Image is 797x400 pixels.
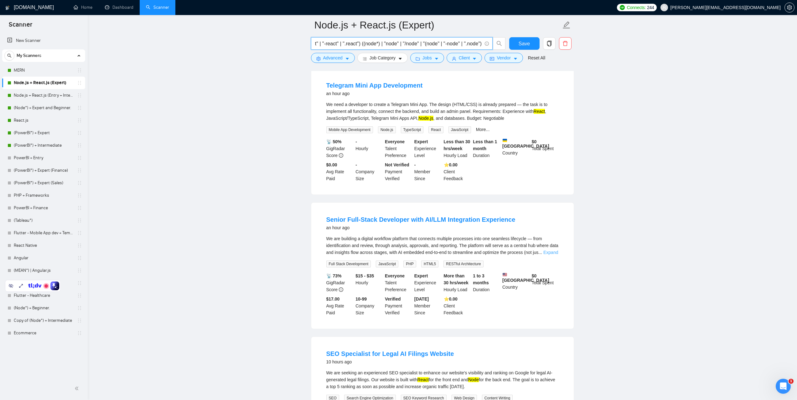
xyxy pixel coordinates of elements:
[532,273,537,278] b: $ 0
[534,109,545,114] mark: React
[444,273,468,285] b: More than 30 hrs/week
[77,180,82,185] span: holder
[77,143,82,148] span: holder
[442,272,472,293] div: Hourly Load
[354,272,384,293] div: Hourly
[326,296,340,301] b: $17.00
[384,272,413,293] div: Talent Preference
[77,318,82,323] span: holder
[14,152,73,164] a: PowerBI + Entry
[503,272,507,277] img: 🇺🇸
[339,153,343,158] span: info-circle
[325,272,355,293] div: GigRadar Score
[385,162,409,167] b: Not Verified
[543,37,556,50] button: copy
[417,377,429,382] mark: React
[442,138,472,159] div: Hourly Load
[355,139,357,144] b: -
[490,56,494,61] span: idcard
[627,4,646,11] span: Connects:
[562,21,571,29] span: edit
[493,37,505,50] button: search
[443,261,483,267] span: RESTful Architecture
[413,296,442,316] div: Member Since
[647,4,654,11] span: 244
[485,42,489,46] span: info-circle
[14,277,73,289] a: PowerBI
[326,90,423,97] div: an hour ago
[497,54,510,61] span: Vendor
[326,235,559,256] div: We are building a digital workflow platform that connects multiple processes into one seamless li...
[501,272,530,293] div: Country
[74,5,92,10] a: homeHome
[77,293,82,298] span: holder
[620,5,625,10] img: upwork-logo.png
[105,5,133,10] a: dashboardDashboard
[77,218,82,223] span: holder
[414,296,429,301] b: [DATE]
[7,34,80,47] a: New Scanner
[326,101,559,122] div: We need a developer to create a Telegram Mini App. The design (HTML/CSS) is already prepared — th...
[326,261,371,267] span: Full Stack Development
[428,126,443,133] span: React
[413,272,442,293] div: Experience Level
[339,287,343,292] span: info-circle
[77,243,82,248] span: holder
[77,130,82,135] span: holder
[14,77,73,89] a: Node.js + React.js (Expert)
[509,37,540,50] button: Save
[421,261,438,267] span: HTML5
[4,51,14,61] button: search
[472,272,501,293] div: Duration
[355,273,374,278] b: $15 - $35
[77,155,82,160] span: holder
[315,40,482,48] input: Search Freelance Jobs...
[384,138,413,159] div: Talent Preference
[77,193,82,198] span: holder
[363,56,367,61] span: bars
[323,54,343,61] span: Advanced
[501,138,530,159] div: Country
[14,289,73,302] a: Flutter - Healthcare
[14,314,73,327] a: Copy of (Node*) + Intermediate
[422,54,432,61] span: Jobs
[14,214,73,227] a: (Tableau*)
[14,164,73,177] a: (PowerBI*) + Expert (Finance)
[403,261,416,267] span: PHP
[543,41,555,46] span: copy
[354,296,384,316] div: Company Size
[414,139,428,144] b: Expert
[532,139,537,144] b: $ 0
[789,379,794,384] span: 1
[442,296,472,316] div: Client Feedback
[355,296,367,301] b: 10-99
[776,379,791,394] iframe: Intercom live chat
[314,17,561,33] input: Scanner name...
[384,161,413,182] div: Payment Verified
[384,296,413,316] div: Payment Verified
[14,114,73,127] a: React.js
[14,239,73,252] a: React Native
[14,202,73,214] a: PowerBI + Finance
[502,272,549,283] b: [GEOGRAPHIC_DATA]
[2,49,85,339] li: My Scanners
[401,126,424,133] span: TypeScript
[414,273,428,278] b: Expert
[326,358,454,366] div: 10 hours ago
[530,138,560,159] div: Total Spent
[784,5,794,10] a: setting
[345,56,349,61] span: caret-down
[14,327,73,339] a: Ecommerce
[77,281,82,286] span: holder
[14,227,73,239] a: Flutter - Mobile App dev + Template
[14,127,73,139] a: (PowerBI*) + Expert
[442,161,472,182] div: Client Feedback
[14,139,73,152] a: (PowerBI*) + Intermediate
[316,56,321,61] span: setting
[468,377,479,382] mark: Node
[376,261,398,267] span: JavaScript
[326,139,342,144] b: 📡 50%
[325,296,355,316] div: Avg Rate Paid
[452,56,456,61] span: user
[14,264,73,277] a: (MEAN*) | Angular.js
